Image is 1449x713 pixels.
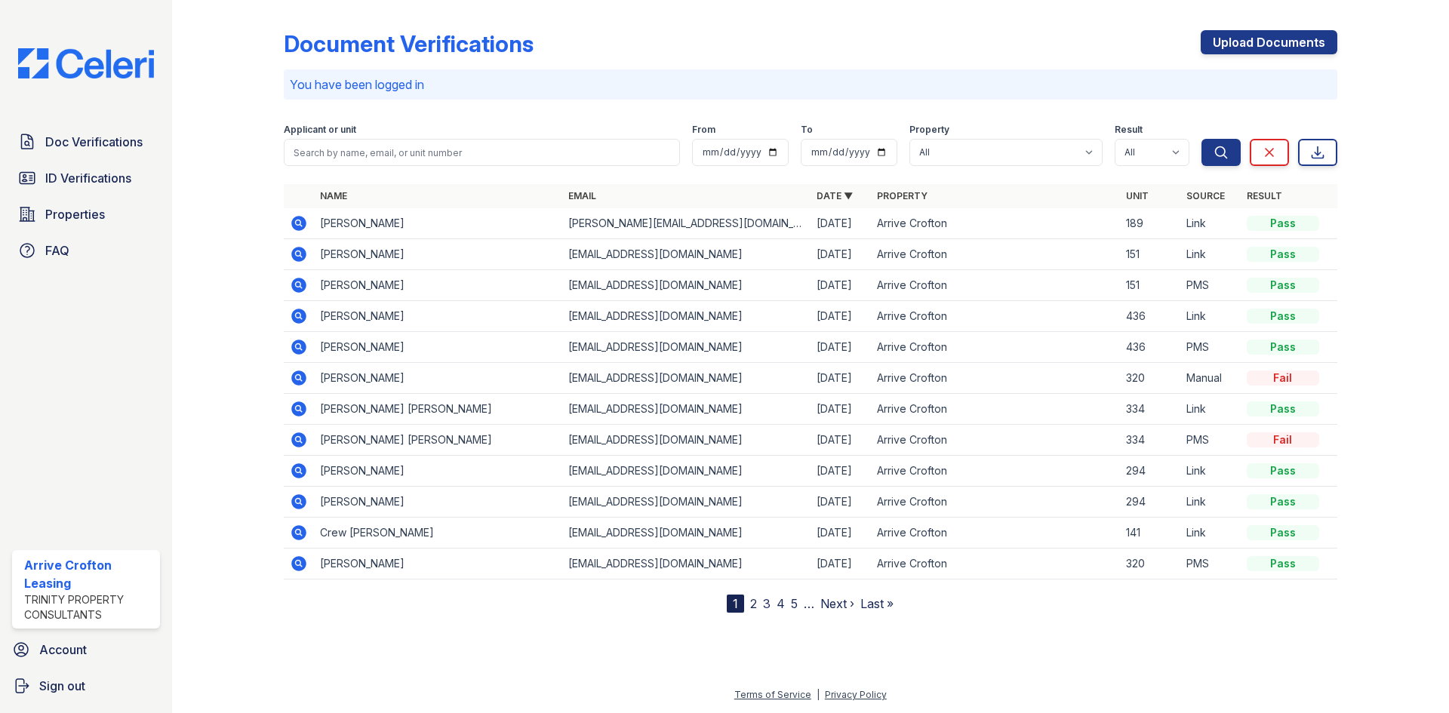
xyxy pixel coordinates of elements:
div: Pass [1247,340,1319,355]
td: [DATE] [811,487,871,518]
a: Name [320,190,347,201]
td: Arrive Crofton [871,239,1119,270]
td: Crew [PERSON_NAME] [314,518,562,549]
td: PMS [1180,549,1241,579]
td: 294 [1120,487,1180,518]
td: 189 [1120,208,1180,239]
td: [EMAIL_ADDRESS][DOMAIN_NAME] [562,270,811,301]
span: Sign out [39,677,85,695]
td: Arrive Crofton [871,270,1119,301]
td: [EMAIL_ADDRESS][DOMAIN_NAME] [562,301,811,332]
label: Property [909,124,949,136]
input: Search by name, email, or unit number [284,139,680,166]
td: 151 [1120,270,1180,301]
td: Arrive Crofton [871,425,1119,456]
td: [PERSON_NAME] [314,549,562,579]
td: [EMAIL_ADDRESS][DOMAIN_NAME] [562,487,811,518]
td: Link [1180,487,1241,518]
a: 3 [763,596,771,611]
td: 436 [1120,301,1180,332]
span: Doc Verifications [45,133,143,151]
a: Upload Documents [1201,30,1337,54]
td: [PERSON_NAME] [314,301,562,332]
td: [PERSON_NAME] [314,487,562,518]
a: Next › [820,596,854,611]
img: CE_Logo_Blue-a8612792a0a2168367f1c8372b55b34899dd931a85d93a1a3d3e32e68fde9ad4.png [6,48,166,78]
a: 4 [777,596,785,611]
td: Arrive Crofton [871,487,1119,518]
td: [DATE] [811,456,871,487]
a: Sign out [6,671,166,701]
div: Pass [1247,494,1319,509]
a: 5 [791,596,798,611]
div: Trinity Property Consultants [24,592,154,622]
td: [DATE] [811,332,871,363]
a: Unit [1126,190,1149,201]
div: Pass [1247,401,1319,416]
td: PMS [1180,332,1241,363]
div: Pass [1247,525,1319,540]
td: [EMAIL_ADDRESS][DOMAIN_NAME] [562,363,811,394]
td: [DATE] [811,301,871,332]
td: PMS [1180,270,1241,301]
a: ID Verifications [12,163,160,193]
td: Link [1180,518,1241,549]
label: Result [1115,124,1143,136]
span: Properties [45,205,105,223]
a: Doc Verifications [12,127,160,157]
td: 294 [1120,456,1180,487]
div: Document Verifications [284,30,534,57]
td: Arrive Crofton [871,394,1119,425]
td: [DATE] [811,363,871,394]
a: Source [1186,190,1225,201]
td: [EMAIL_ADDRESS][DOMAIN_NAME] [562,518,811,549]
div: Pass [1247,309,1319,324]
td: 334 [1120,425,1180,456]
td: Arrive Crofton [871,363,1119,394]
td: 151 [1120,239,1180,270]
td: Arrive Crofton [871,301,1119,332]
p: You have been logged in [290,75,1331,94]
label: From [692,124,715,136]
div: Pass [1247,556,1319,571]
td: [EMAIL_ADDRESS][DOMAIN_NAME] [562,239,811,270]
a: Property [877,190,928,201]
label: Applicant or unit [284,124,356,136]
td: [EMAIL_ADDRESS][DOMAIN_NAME] [562,332,811,363]
td: [PERSON_NAME] [314,208,562,239]
span: ID Verifications [45,169,131,187]
td: PMS [1180,425,1241,456]
td: [PERSON_NAME] [314,456,562,487]
td: Arrive Crofton [871,549,1119,579]
td: Link [1180,208,1241,239]
td: [PERSON_NAME] [PERSON_NAME] [314,425,562,456]
a: Terms of Service [734,689,811,700]
td: [PERSON_NAME] [314,270,562,301]
div: Arrive Crofton Leasing [24,556,154,592]
td: Link [1180,301,1241,332]
td: [DATE] [811,270,871,301]
div: Fail [1247,432,1319,447]
td: [DATE] [811,239,871,270]
td: [PERSON_NAME][EMAIL_ADDRESS][DOMAIN_NAME] [562,208,811,239]
td: [PERSON_NAME] [314,332,562,363]
a: Result [1247,190,1282,201]
label: To [801,124,813,136]
td: [EMAIL_ADDRESS][DOMAIN_NAME] [562,394,811,425]
td: 141 [1120,518,1180,549]
td: Arrive Crofton [871,456,1119,487]
div: Fail [1247,370,1319,386]
a: Email [568,190,596,201]
td: Arrive Crofton [871,332,1119,363]
td: [EMAIL_ADDRESS][DOMAIN_NAME] [562,425,811,456]
div: Pass [1247,463,1319,478]
td: Link [1180,456,1241,487]
span: FAQ [45,241,69,260]
td: Arrive Crofton [871,518,1119,549]
td: [PERSON_NAME] [314,239,562,270]
td: [DATE] [811,549,871,579]
a: 2 [750,596,757,611]
td: Manual [1180,363,1241,394]
a: Properties [12,199,160,229]
div: Pass [1247,247,1319,262]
